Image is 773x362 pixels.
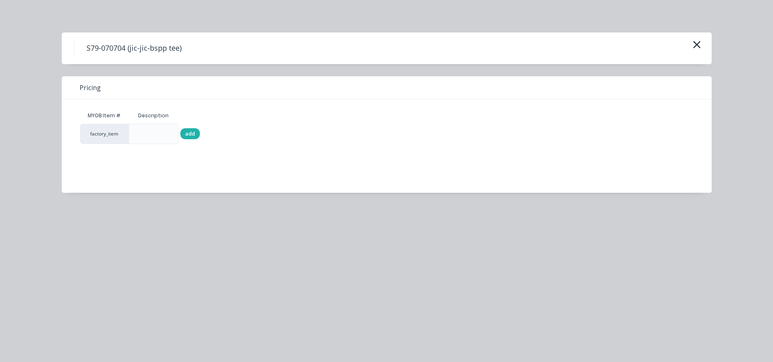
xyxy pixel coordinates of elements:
[74,41,194,56] h4: S79-070704 (jic-jic-bspp tee)
[80,108,129,124] div: MYOB Item #
[80,124,129,144] div: factory_item
[185,130,195,138] span: add
[80,83,101,93] span: Pricing
[180,128,200,140] div: add
[132,106,175,126] div: Description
